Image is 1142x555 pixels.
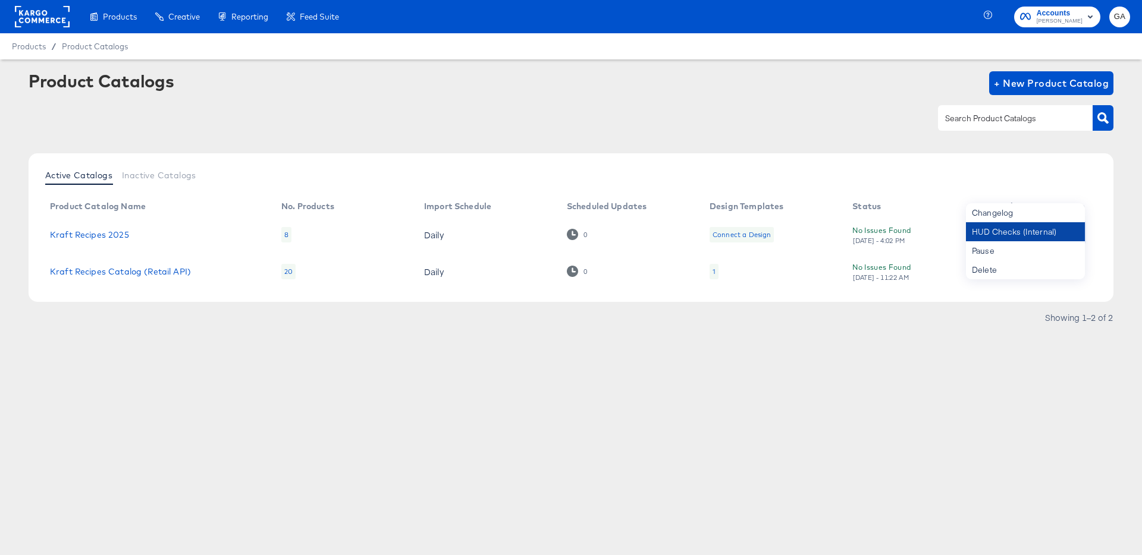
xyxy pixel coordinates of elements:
[1109,7,1130,27] button: GA
[583,231,588,239] div: 0
[710,264,719,279] div: 1
[168,12,200,21] span: Creative
[1037,7,1083,20] span: Accounts
[281,264,296,279] div: 20
[966,222,1085,241] div: HUD Checks (Internal)
[966,203,1085,222] div: Changelog
[966,241,1085,260] div: Pause
[50,230,129,239] a: Kraft Recipes 2025
[567,266,588,277] div: 0
[1037,17,1083,26] span: [PERSON_NAME]
[415,216,557,253] td: Daily
[300,12,339,21] span: Feed Suite
[46,42,62,51] span: /
[50,267,191,276] a: Kraft Recipes Catalog (Retail API)
[122,171,196,180] span: Inactive Catalogs
[1014,7,1100,27] button: Accounts[PERSON_NAME]
[994,75,1109,92] span: + New Product Catalog
[989,71,1113,95] button: + New Product Catalog
[713,230,771,239] div: Connect a Design
[103,12,137,21] span: Products
[713,267,716,276] div: 1
[710,201,783,211] div: Design Templates
[12,42,46,51] span: Products
[281,227,291,242] div: 8
[567,201,647,211] div: Scheduled Updates
[583,267,588,276] div: 0
[966,260,1085,279] div: Delete
[843,197,986,216] th: Status
[29,71,174,90] div: Product Catalogs
[231,12,268,21] span: Reporting
[50,201,146,211] div: Product Catalog Name
[415,253,557,290] td: Daily
[1054,197,1099,216] th: More
[1114,10,1125,24] span: GA
[710,227,774,242] div: Connect a Design
[281,201,334,211] div: No. Products
[424,201,491,211] div: Import Schedule
[62,42,128,51] a: Product Catalogs
[45,171,112,180] span: Active Catalogs
[943,112,1069,125] input: Search Product Catalogs
[1044,313,1113,321] div: Showing 1–2 of 2
[986,197,1054,216] th: Action
[567,229,588,240] div: 0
